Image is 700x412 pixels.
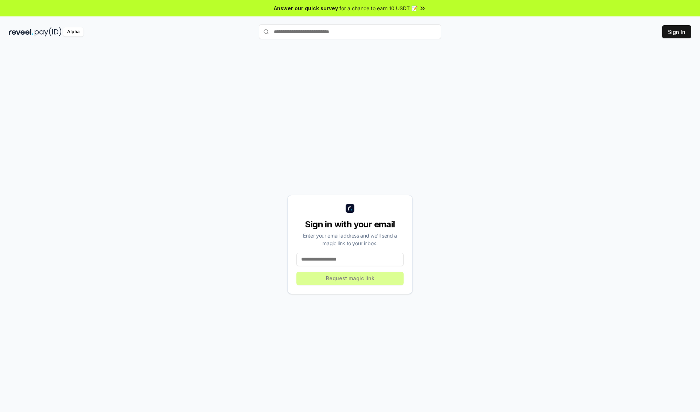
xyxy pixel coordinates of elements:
div: Alpha [63,27,83,36]
span: for a chance to earn 10 USDT 📝 [339,4,417,12]
img: reveel_dark [9,27,33,36]
button: Sign In [662,25,691,38]
img: logo_small [346,204,354,213]
div: Enter your email address and we’ll send a magic link to your inbox. [296,232,404,247]
span: Answer our quick survey [274,4,338,12]
img: pay_id [35,27,62,36]
div: Sign in with your email [296,219,404,230]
